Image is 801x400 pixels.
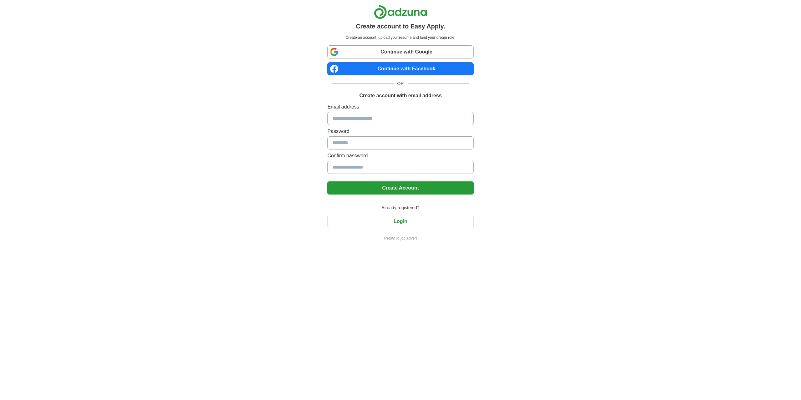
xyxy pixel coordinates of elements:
a: Return to job advert [327,235,473,241]
img: Adzuna logo [374,5,427,19]
span: Already registered? [378,205,423,211]
a: Continue with Google [327,45,473,58]
label: Password [327,128,473,135]
span: OR [394,80,408,87]
h1: Create account with email address [359,92,441,99]
button: Create Account [327,181,473,195]
p: Create an account, upload your resume and land your dream role. [329,35,472,40]
a: Continue with Facebook [327,62,473,75]
h1: Create account to Easy Apply. [356,22,445,31]
a: Login [327,219,473,224]
label: Email address [327,103,473,111]
label: Confirm password [327,152,473,159]
button: Login [327,215,473,228]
